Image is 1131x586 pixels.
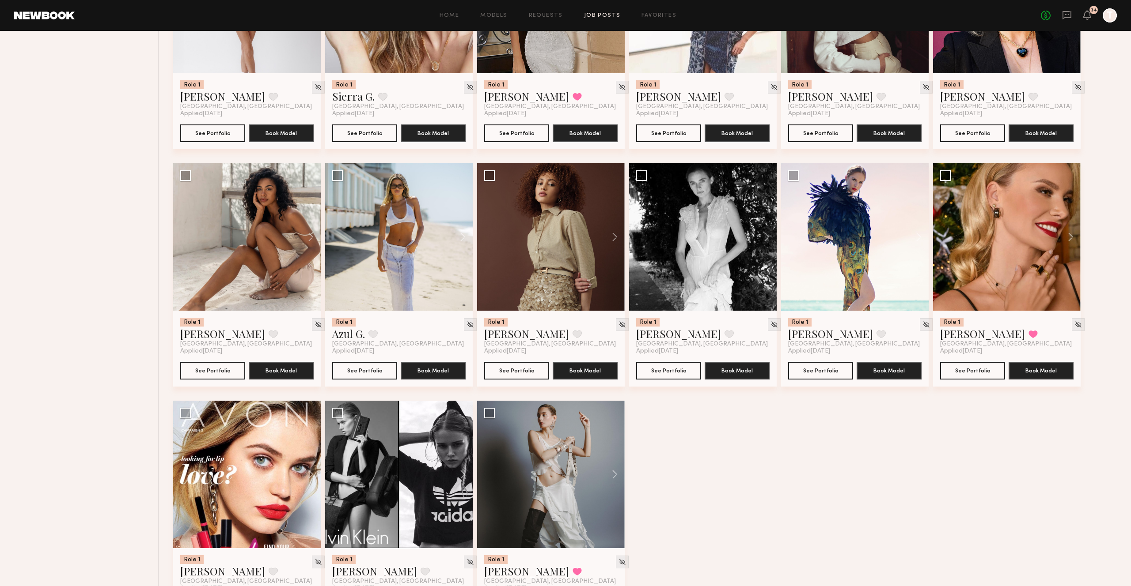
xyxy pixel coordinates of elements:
img: Unhide Model [315,558,322,566]
span: [GEOGRAPHIC_DATA], [GEOGRAPHIC_DATA] [636,341,768,348]
button: Book Model [553,362,618,379]
button: See Portfolio [484,362,549,379]
span: [GEOGRAPHIC_DATA], [GEOGRAPHIC_DATA] [332,341,464,348]
span: [GEOGRAPHIC_DATA], [GEOGRAPHIC_DATA] [484,578,616,585]
a: See Portfolio [180,362,245,379]
div: Applied [DATE] [788,110,922,117]
a: [PERSON_NAME] [940,327,1025,341]
button: See Portfolio [788,362,853,379]
span: [GEOGRAPHIC_DATA], [GEOGRAPHIC_DATA] [788,341,920,348]
div: Role 1 [180,80,204,89]
a: [PERSON_NAME] [636,327,721,341]
img: Unhide Model [770,83,778,91]
img: Unhide Model [315,321,322,328]
a: Book Model [249,129,314,136]
div: Applied [DATE] [332,110,466,117]
div: Role 1 [788,318,812,327]
div: Role 1 [940,80,964,89]
div: Role 1 [636,80,660,89]
a: [PERSON_NAME] [180,564,265,578]
span: [GEOGRAPHIC_DATA], [GEOGRAPHIC_DATA] [940,341,1072,348]
div: Applied [DATE] [636,110,770,117]
span: [GEOGRAPHIC_DATA], [GEOGRAPHIC_DATA] [332,578,464,585]
a: Book Model [705,366,770,374]
a: [PERSON_NAME] [332,564,417,578]
div: Role 1 [484,318,508,327]
a: [PERSON_NAME] [788,89,873,103]
div: Role 1 [332,80,356,89]
a: Book Model [553,129,618,136]
button: Book Model [249,362,314,379]
span: [GEOGRAPHIC_DATA], [GEOGRAPHIC_DATA] [180,103,312,110]
button: See Portfolio [636,124,701,142]
a: T [1103,8,1117,23]
button: See Portfolio [940,124,1005,142]
button: See Portfolio [788,124,853,142]
a: See Portfolio [484,124,549,142]
div: Role 1 [332,318,356,327]
span: [GEOGRAPHIC_DATA], [GEOGRAPHIC_DATA] [788,103,920,110]
a: [PERSON_NAME] [484,89,569,103]
div: Applied [DATE] [940,110,1074,117]
img: Unhide Model [467,83,474,91]
img: Unhide Model [467,558,474,566]
div: Role 1 [636,318,660,327]
button: Book Model [401,362,466,379]
button: Book Model [553,124,618,142]
button: See Portfolio [332,362,397,379]
div: Role 1 [180,555,204,564]
a: Book Model [857,129,922,136]
button: Book Model [857,124,922,142]
div: Applied [DATE] [788,348,922,355]
a: [PERSON_NAME] [940,89,1025,103]
a: Home [440,13,459,19]
span: [GEOGRAPHIC_DATA], [GEOGRAPHIC_DATA] [940,103,1072,110]
div: Role 1 [484,555,508,564]
a: Book Model [1009,366,1074,374]
a: See Portfolio [180,124,245,142]
a: See Portfolio [332,124,397,142]
a: Requests [529,13,563,19]
a: Sierra G. [332,89,375,103]
img: Unhide Model [922,83,930,91]
a: Models [480,13,507,19]
img: Unhide Model [315,83,322,91]
a: Favorites [641,13,676,19]
button: Book Model [705,362,770,379]
button: Book Model [401,124,466,142]
a: Book Model [705,129,770,136]
a: [PERSON_NAME] [788,327,873,341]
img: Unhide Model [619,83,626,91]
img: Unhide Model [1074,321,1082,328]
a: Book Model [249,366,314,374]
img: Unhide Model [619,558,626,566]
a: [PERSON_NAME] [484,564,569,578]
span: [GEOGRAPHIC_DATA], [GEOGRAPHIC_DATA] [180,578,312,585]
div: Applied [DATE] [636,348,770,355]
div: Role 1 [332,555,356,564]
div: Role 1 [940,318,964,327]
div: Applied [DATE] [332,348,466,355]
div: Applied [DATE] [940,348,1074,355]
a: [PERSON_NAME] [636,89,721,103]
div: Applied [DATE] [484,110,618,117]
button: Book Model [1009,362,1074,379]
a: Book Model [401,366,466,374]
a: Azul G. [332,327,365,341]
div: Role 1 [180,318,204,327]
div: Role 1 [788,80,812,89]
span: [GEOGRAPHIC_DATA], [GEOGRAPHIC_DATA] [332,103,464,110]
div: 34 [1091,8,1097,13]
a: Book Model [553,366,618,374]
img: Unhide Model [467,321,474,328]
img: Unhide Model [770,321,778,328]
div: Applied [DATE] [180,110,314,117]
button: See Portfolio [940,362,1005,379]
button: See Portfolio [636,362,701,379]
